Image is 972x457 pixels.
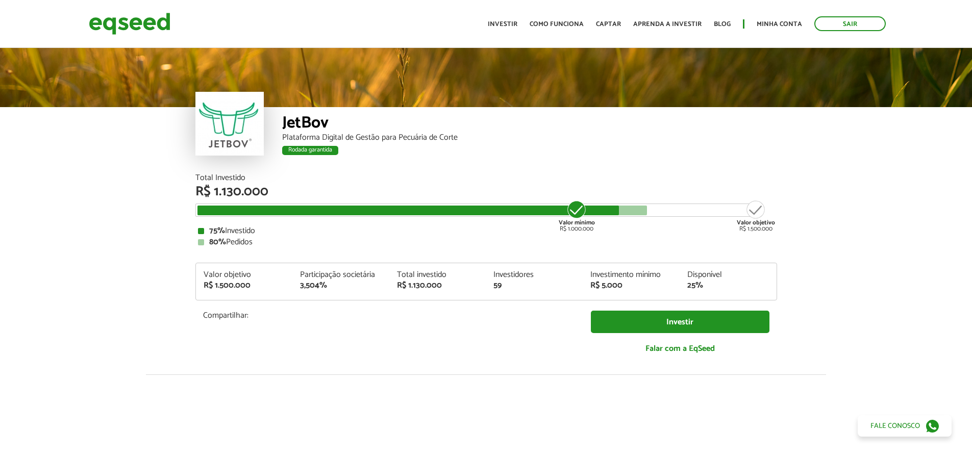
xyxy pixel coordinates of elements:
div: Rodada garantida [282,146,338,155]
div: R$ 1.000.000 [558,199,596,232]
img: EqSeed [89,10,170,37]
a: Investir [591,311,769,334]
a: Sair [814,16,886,31]
div: Total investido [397,271,479,279]
a: Falar com a EqSeed [591,338,769,359]
div: Participação societária [300,271,382,279]
div: 25% [687,282,769,290]
p: Compartilhar: [203,311,576,320]
a: Investir [488,21,517,28]
a: Como funciona [530,21,584,28]
div: 59 [493,282,575,290]
a: Blog [714,21,731,28]
div: R$ 1.500.000 [737,199,775,232]
strong: Valor mínimo [559,218,595,227]
div: JetBov [282,115,777,134]
div: Investimento mínimo [590,271,672,279]
a: Minha conta [757,21,802,28]
a: Fale conosco [858,415,952,437]
div: R$ 1.130.000 [397,282,479,290]
strong: 75% [209,224,225,238]
a: Captar [596,21,621,28]
div: Total Investido [195,174,777,182]
strong: 80% [209,235,226,249]
div: Investido [198,227,775,235]
div: 3,504% [300,282,382,290]
div: R$ 1.500.000 [204,282,285,290]
div: R$ 5.000 [590,282,672,290]
div: Pedidos [198,238,775,246]
a: Aprenda a investir [633,21,702,28]
div: Investidores [493,271,575,279]
div: Disponível [687,271,769,279]
div: R$ 1.130.000 [195,185,777,198]
div: Valor objetivo [204,271,285,279]
strong: Valor objetivo [737,218,775,227]
div: Plataforma Digital de Gestão para Pecuária de Corte [282,134,777,142]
